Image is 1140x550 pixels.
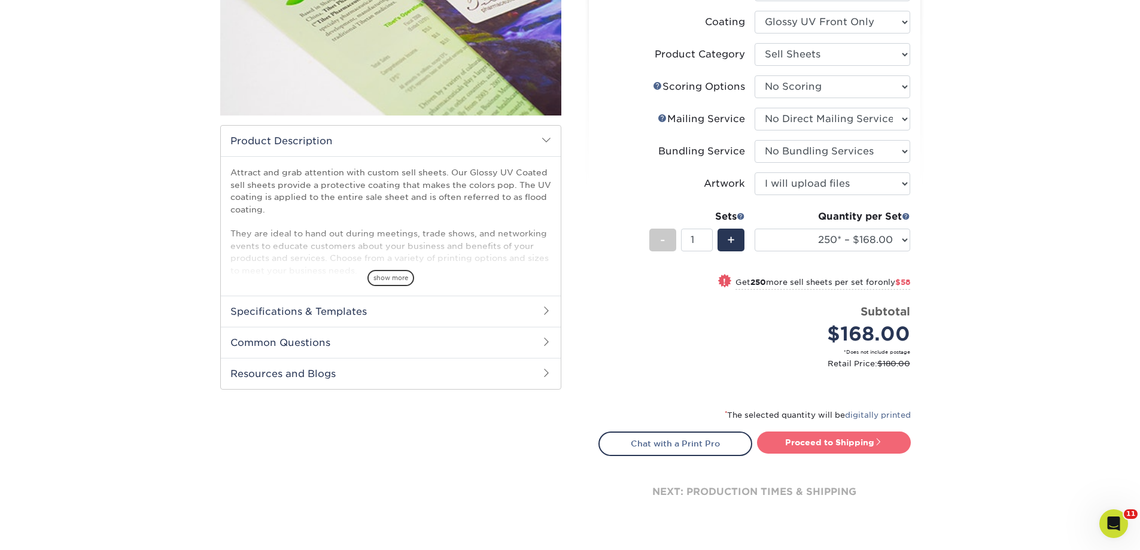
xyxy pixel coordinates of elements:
div: Product Category [655,47,745,62]
span: 11 [1124,509,1138,519]
div: Quantity per Set [755,209,910,224]
p: Attract and grab attention with custom sell sheets. Our Glossy UV Coated sell sheets provide a pr... [230,166,551,276]
span: show more [367,270,414,286]
span: only [878,278,910,287]
div: Mailing Service [658,112,745,126]
iframe: Google Customer Reviews [3,513,102,546]
h2: Resources and Blogs [221,358,561,389]
span: - [660,231,665,249]
a: Proceed to Shipping [757,432,911,453]
small: Retail Price: [608,358,910,369]
div: $168.00 [764,320,910,348]
a: digitally printed [845,411,911,420]
a: Chat with a Print Pro [598,432,752,455]
span: $58 [895,278,910,287]
small: *Does not include postage [608,348,910,355]
div: next: production times & shipping [598,456,911,528]
span: ! [723,275,726,288]
small: The selected quantity will be [725,411,911,420]
strong: Subtotal [861,305,910,318]
h2: Product Description [221,126,561,156]
div: Sets [649,209,745,224]
small: Get more sell sheets per set for [735,278,910,290]
h2: Common Questions [221,327,561,358]
h2: Specifications & Templates [221,296,561,327]
div: Bundling Service [658,144,745,159]
iframe: Intercom live chat [1099,509,1128,538]
span: $180.00 [877,359,910,368]
span: + [727,231,735,249]
div: Scoring Options [653,80,745,94]
strong: 250 [750,278,766,287]
div: Artwork [704,177,745,191]
div: Coating [705,15,745,29]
